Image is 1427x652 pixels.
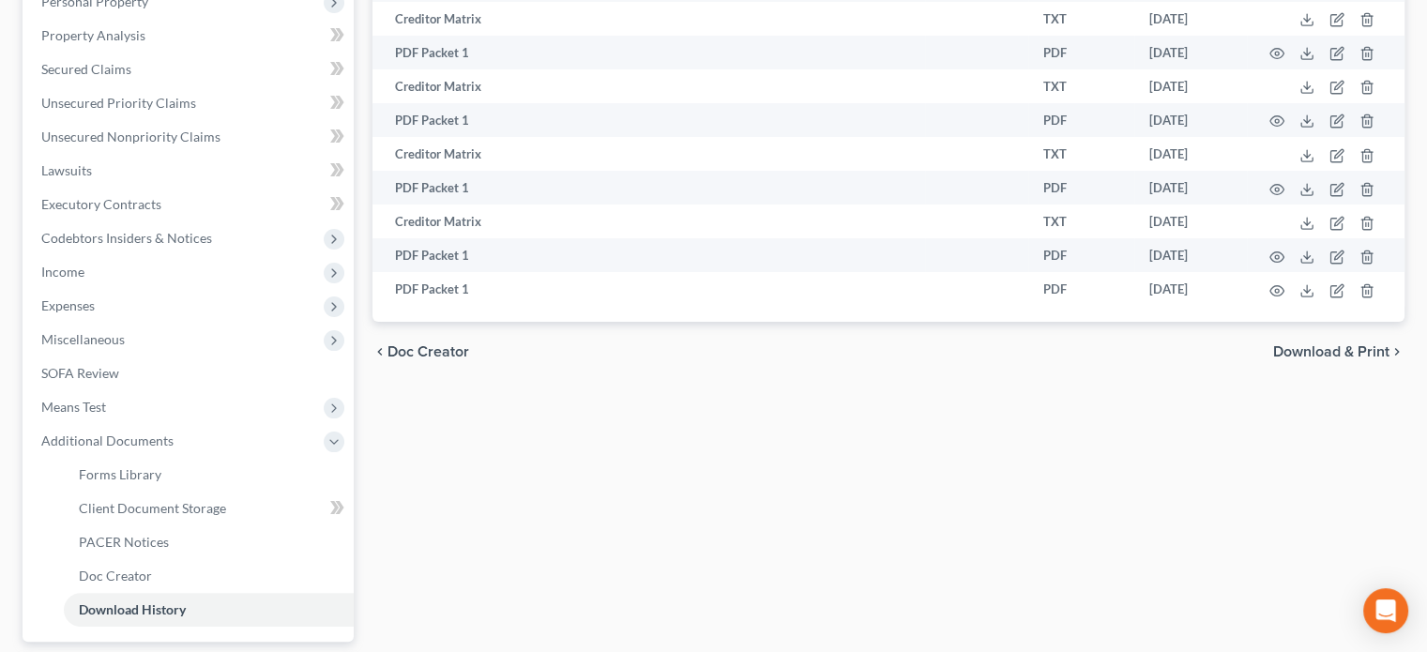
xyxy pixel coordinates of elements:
[64,559,354,593] a: Doc Creator
[1134,36,1247,69] td: [DATE]
[1134,103,1247,137] td: [DATE]
[387,344,469,359] span: Doc Creator
[26,86,354,120] a: Unsecured Priority Claims
[1134,238,1247,272] td: [DATE]
[1028,205,1134,238] td: TXT
[372,137,925,171] td: Creditor Matrix
[41,129,220,144] span: Unsecured Nonpriority Claims
[372,205,925,238] td: Creditor Matrix
[372,171,925,205] td: PDF Packet 1
[1028,238,1134,272] td: PDF
[1134,272,1247,306] td: [DATE]
[41,331,125,347] span: Miscellaneous
[1028,69,1134,103] td: TXT
[79,500,226,516] span: Client Document Storage
[1363,588,1408,633] div: Open Intercom Messenger
[26,19,354,53] a: Property Analysis
[41,297,95,313] span: Expenses
[1389,344,1404,359] i: chevron_right
[26,356,354,390] a: SOFA Review
[372,2,925,36] td: Creditor Matrix
[64,593,354,627] a: Download History
[1134,69,1247,103] td: [DATE]
[41,365,119,381] span: SOFA Review
[64,492,354,525] a: Client Document Storage
[1134,2,1247,36] td: [DATE]
[1134,205,1247,238] td: [DATE]
[26,120,354,154] a: Unsecured Nonpriority Claims
[372,36,925,69] td: PDF Packet 1
[41,196,161,212] span: Executory Contracts
[41,230,212,246] span: Codebtors Insiders & Notices
[26,53,354,86] a: Secured Claims
[1273,344,1404,359] button: Download & Print chevron_right
[41,61,131,77] span: Secured Claims
[64,525,354,559] a: PACER Notices
[372,238,925,272] td: PDF Packet 1
[41,432,174,448] span: Additional Documents
[372,344,469,359] button: chevron_left Doc Creator
[64,458,354,492] a: Forms Library
[372,103,925,137] td: PDF Packet 1
[41,95,196,111] span: Unsecured Priority Claims
[1028,272,1134,306] td: PDF
[41,27,145,43] span: Property Analysis
[1134,137,1247,171] td: [DATE]
[79,601,186,617] span: Download History
[41,399,106,415] span: Means Test
[26,188,354,221] a: Executory Contracts
[41,264,84,280] span: Income
[372,344,387,359] i: chevron_left
[26,154,354,188] a: Lawsuits
[41,162,92,178] span: Lawsuits
[1028,36,1134,69] td: PDF
[1028,103,1134,137] td: PDF
[372,272,925,306] td: PDF Packet 1
[1273,344,1389,359] span: Download & Print
[79,466,161,482] span: Forms Library
[1028,137,1134,171] td: TXT
[372,69,925,103] td: Creditor Matrix
[1134,171,1247,205] td: [DATE]
[1028,2,1134,36] td: TXT
[1028,171,1134,205] td: PDF
[79,534,169,550] span: PACER Notices
[79,568,152,584] span: Doc Creator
